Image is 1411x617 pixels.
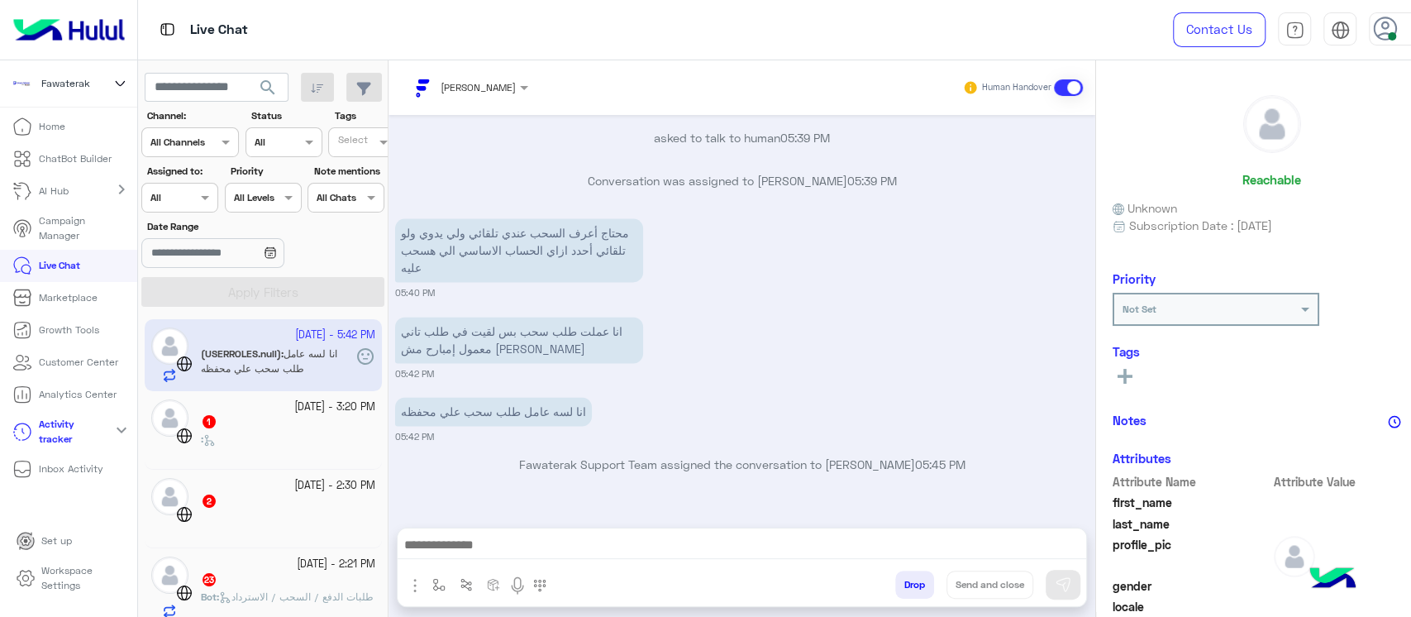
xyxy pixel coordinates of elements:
[1388,415,1401,428] img: notes
[1113,598,1270,615] span: locale
[1113,451,1171,466] h6: Attributes
[39,462,103,476] p: Inbox Activity
[39,258,80,273] p: Live Chat
[151,478,188,515] img: defaultAdmin.png
[219,591,374,603] span: طلبات الدفع / السحب / الاسترداد
[39,151,112,166] p: ChatBot Builder
[1113,271,1156,286] h6: Priority
[39,417,87,447] p: Activity tracker
[3,525,85,557] a: Set up
[7,12,131,47] img: Logo
[39,119,65,134] p: Home
[395,317,643,363] p: 8/10/2025, 5:42 PM
[3,557,135,600] a: Workspace Settings
[203,495,216,508] span: 2
[335,132,367,151] div: Select
[1113,494,1270,511] span: first_name
[176,428,193,444] img: WebChat
[395,397,592,426] p: 8/10/2025, 5:42 PM
[157,19,178,40] img: tab
[190,19,248,41] p: Live Chat
[395,172,1089,189] p: Conversation was assigned to [PERSON_NAME]
[39,323,99,337] p: Growth Tools
[460,578,473,591] img: Trigger scenario
[176,585,193,601] img: WebChat
[147,219,299,234] label: Date Range
[201,591,219,603] b: :
[1113,515,1270,533] span: last_name
[780,131,830,145] span: 05:39 PM
[1113,199,1177,217] span: Unknown
[39,290,98,305] p: Marketplace
[112,420,131,440] mat-icon: expand_more
[1278,12,1311,47] a: tab
[453,571,480,598] button: Trigger scenario
[176,506,193,523] img: WebChat
[1129,217,1272,234] span: Subscription Date : [DATE]
[395,456,1089,473] p: Fawaterak Support Team assigned the conversation to [PERSON_NAME]
[946,571,1033,599] button: Send and close
[405,576,425,595] img: send attachment
[441,81,516,93] span: [PERSON_NAME]
[8,70,35,97] img: 171468393613305
[151,399,188,437] img: defaultAdmin.png
[201,591,217,603] span: Bot
[1331,21,1350,40] img: tab
[203,415,216,428] span: 1
[1242,172,1301,187] h6: Reachable
[39,184,69,198] p: AI Hub
[297,557,375,572] small: [DATE] - 2:21 PM
[1274,536,1315,577] img: defaultAdmin.png
[1304,551,1361,609] img: hulul-logo.png
[395,367,434,380] small: 05:42 PM
[248,73,288,108] button: search
[258,78,278,98] span: search
[1285,21,1304,40] img: tab
[251,108,320,123] label: Status
[533,579,546,592] img: make a call
[1113,473,1270,490] span: Attribute Name
[41,533,72,548] p: Set up
[395,430,434,443] small: 05:42 PM
[1113,577,1270,595] span: gender
[847,174,897,188] span: 05:39 PM
[112,179,131,199] mat-icon: chevron_right
[395,286,435,299] small: 05:40 PM
[41,563,122,593] p: Workspace Settings
[1055,576,1071,593] img: send message
[141,277,385,307] button: Apply Filters
[508,576,527,595] img: send voice note
[39,387,117,402] p: Analytics Center
[426,571,453,598] button: select flow
[39,213,126,243] p: Campaign Manager
[231,164,299,179] label: Priority
[1244,96,1300,152] img: defaultAdmin.png
[395,218,643,282] p: 8/10/2025, 5:40 PM
[203,573,216,586] span: 23
[201,433,203,445] b: :
[294,399,375,415] small: [DATE] - 3:20 PM
[1113,413,1146,428] h6: Notes
[151,557,188,594] img: defaultAdmin.png
[147,164,216,179] label: Assigned to:
[294,478,375,494] small: [DATE] - 2:30 PM
[1113,536,1270,574] span: profile_pic
[487,578,500,591] img: create order
[147,108,236,123] label: Channel:
[915,457,965,471] span: 05:45 PM
[335,108,383,123] label: Tags
[395,129,1089,146] p: asked to talk to human
[41,76,90,91] span: Fawaterak
[480,571,508,598] button: create order
[895,571,934,599] button: Drop
[1123,303,1156,315] b: Not Set
[39,355,118,370] p: Customer Center
[981,81,1051,94] small: Human Handover
[314,164,383,179] label: Note mentions
[1173,12,1266,47] a: Contact Us
[432,578,446,591] img: select flow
